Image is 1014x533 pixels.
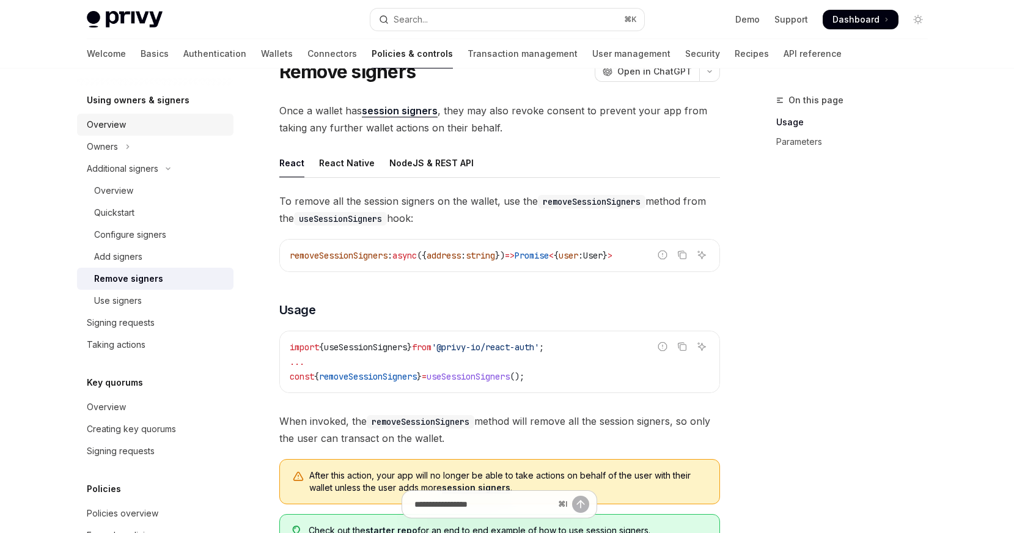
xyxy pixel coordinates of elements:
[685,39,720,68] a: Security
[319,149,375,177] div: React Native
[362,105,438,117] a: session signers
[735,13,760,26] a: Demo
[388,250,392,261] span: :
[583,250,603,261] span: User
[427,371,510,382] span: useSessionSigners
[87,139,118,154] div: Owners
[94,249,142,264] div: Add signers
[832,13,880,26] span: Dashboard
[592,39,670,68] a: User management
[77,396,233,418] a: Overview
[461,250,466,261] span: :
[432,342,539,353] span: '@privy-io/react-auth'
[314,371,319,382] span: {
[603,250,608,261] span: }
[77,246,233,268] a: Add signers
[141,39,169,68] a: Basics
[77,180,233,202] a: Overview
[87,400,126,414] div: Overview
[77,268,233,290] a: Remove signers
[389,149,474,177] div: NodeJS & REST API
[417,250,427,261] span: ({
[290,342,319,353] span: import
[674,339,690,355] button: Copy the contents from the code block
[908,10,928,29] button: Toggle dark mode
[394,12,428,27] div: Search...
[294,212,387,226] code: useSessionSigners
[468,39,578,68] a: Transaction management
[77,290,233,312] a: Use signers
[77,224,233,246] a: Configure signers
[559,250,578,261] span: user
[495,250,505,261] span: })
[94,205,134,220] div: Quickstart
[466,250,495,261] span: string
[549,250,554,261] span: <
[77,440,233,462] a: Signing requests
[87,482,121,496] h5: Policies
[261,39,293,68] a: Wallets
[319,342,324,353] span: {
[77,502,233,524] a: Policies overview
[77,334,233,356] a: Taking actions
[655,247,670,263] button: Report incorrect code
[655,339,670,355] button: Report incorrect code
[279,301,316,318] span: Usage
[319,371,417,382] span: removeSessionSigners
[87,39,126,68] a: Welcome
[505,250,515,261] span: =>
[94,227,166,242] div: Configure signers
[292,471,304,483] svg: Warning
[87,506,158,521] div: Policies overview
[87,315,155,330] div: Signing requests
[595,61,699,82] button: Open in ChatGPT
[776,112,938,132] a: Usage
[554,250,559,261] span: {
[538,195,645,208] code: removeSessionSigners
[279,102,720,136] span: Once a wallet has , they may also revoke consent to prevent your app from taking any further wall...
[414,491,553,518] input: Ask a question...
[608,250,612,261] span: >
[515,250,549,261] span: Promise
[324,342,407,353] span: useSessionSigners
[94,293,142,308] div: Use signers
[427,250,461,261] span: address
[572,496,589,513] button: Send message
[87,444,155,458] div: Signing requests
[77,312,233,334] a: Signing requests
[694,247,710,263] button: Ask AI
[290,356,304,367] span: ...
[279,61,416,83] h1: Remove signers
[407,342,412,353] span: }
[77,158,233,180] button: Toggle Additional signers section
[87,11,163,28] img: light logo
[87,337,145,352] div: Taking actions
[442,482,510,493] a: session signers
[784,39,842,68] a: API reference
[367,415,474,428] code: removeSessionSigners
[87,161,158,176] div: Additional signers
[774,13,808,26] a: Support
[370,9,644,31] button: Open search
[87,375,143,390] h5: Key quorums
[412,342,432,353] span: from
[510,371,524,382] span: ();
[94,183,133,198] div: Overview
[776,132,938,152] a: Parameters
[617,65,692,78] span: Open in ChatGPT
[77,114,233,136] a: Overview
[392,250,417,261] span: async
[694,339,710,355] button: Ask AI
[87,422,176,436] div: Creating key quorums
[372,39,453,68] a: Policies & controls
[422,371,427,382] span: =
[87,93,189,108] h5: Using owners & signers
[279,149,304,177] div: React
[290,371,314,382] span: const
[279,413,720,447] span: When invoked, the method will remove all the session signers, so only the user can transact on th...
[290,250,388,261] span: removeSessionSigners
[578,250,583,261] span: :
[674,247,690,263] button: Copy the contents from the code block
[87,117,126,132] div: Overview
[624,15,637,24] span: ⌘ K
